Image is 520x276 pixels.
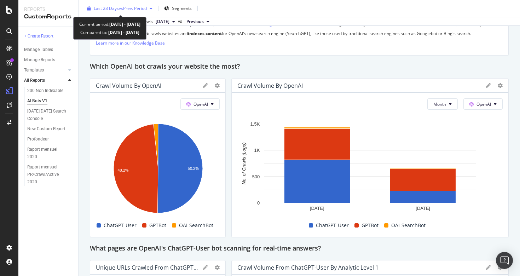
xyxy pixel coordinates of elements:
div: Current period: [79,20,140,28]
text: 50.2% [188,167,199,171]
button: [DATE] [153,17,178,26]
a: [DATE][DATE] Search Console [27,108,73,122]
b: [DATE] - [DATE] [107,29,139,35]
div: Crawl Volume by OpenAI [96,82,161,89]
span: vs [178,18,184,24]
text: No. of Crawls (Logs) [241,143,247,184]
span: Previous [186,18,204,25]
a: + Create Report [24,33,73,40]
a: Manage Tables [24,46,73,53]
div: Crawl Volume from ChatGPT-User by analytic Level 1 [237,264,379,271]
span: OpenAI [476,101,491,107]
div: Manage Reports [24,56,55,64]
a: All Reports [24,77,66,84]
a: New Custom Report [27,125,73,133]
div: AI Bots V1 [27,97,47,105]
strong: indexes content [188,30,222,36]
a: Templates [24,67,66,74]
text: 1.5K [250,121,260,127]
span: vs Prev. Period [119,5,147,11]
a: AI Bots V1 [27,97,73,105]
span: Segments [172,5,192,11]
span: OpenAI [193,101,208,107]
div: Raport mensuel 2020 [27,146,67,161]
div: Crawl Volume by OpenAIMonthOpenAIA chart.ChatGPT-UserGPTBotOAI-SearchBot [231,78,509,237]
text: [DATE] [310,206,324,211]
span: ChatGPT-User [316,221,349,230]
div: Crawl Volume by OpenAI [237,82,303,89]
span: Last 28 Days [94,5,119,11]
button: Last 28 DaysvsPrev. Period [84,3,155,14]
text: 48.2% [117,168,128,172]
a: Profondeur [27,136,73,143]
a: Manage Reports [24,56,73,64]
div: All Reports [24,77,45,84]
a: 200 Non Indexable [27,87,73,94]
svg: A chart. [237,120,503,219]
button: Segments [161,3,195,14]
span: Month [433,101,446,107]
h2: Which OpenAI bot crawls your website the most? [90,61,240,73]
text: 500 [252,174,260,179]
div: + Create Report [24,33,53,40]
button: Previous [184,17,212,26]
div: Templates [24,67,44,74]
p: Finally, the crawls websites and for OpenAI's new search engine (SearchGPT), like those used by t... [96,30,503,36]
h2: What pages are OpenAI's ChatGPT-User bot scanning for real-time answers? [90,243,321,254]
div: Reports [24,6,73,13]
a: Learn more in our Knowledge Base [96,40,165,46]
div: Profondeur [27,136,49,143]
div: Compared to: [80,28,139,36]
a: Raport mensuel 2020 [27,146,73,161]
span: OAI-SearchBot [179,221,213,230]
a: Raport mensuel PR/Crawl/Active 2020 [27,163,73,186]
div: Open Intercom Messenger [496,252,513,269]
div: CustomReports [24,13,73,21]
span: OAI-SearchBot [391,221,426,230]
button: Month [427,98,458,110]
a: Retrieval Augmented Generation (RAG) [246,21,323,27]
b: [DATE] - [DATE] [109,21,140,27]
button: OpenAI [180,98,220,110]
span: GPTBot [362,221,379,230]
span: GPTBot [149,221,166,230]
span: 2025 Aug. 31st [156,18,169,25]
button: OpenAI [463,98,503,110]
div: Black Friday Search Console [27,108,68,122]
div: Raport mensuel PR/Crawl/Active 2020 [27,163,69,186]
div: What pages are OpenAI's ChatGPT-User bot scanning for real-time answers? [90,243,509,254]
div: Crawl Volume by OpenAIOpenAIA chart.ChatGPT-UserGPTBotOAI-SearchBot [90,78,226,237]
svg: A chart. [96,120,220,219]
text: 1K [254,148,260,153]
text: [DATE] [416,206,430,211]
div: New Custom Report [27,125,65,133]
div: Manage Tables [24,46,53,53]
div: Unique URLs Crawled from ChatGPT-User [96,264,199,271]
text: 0 [257,200,260,206]
div: Which OpenAI bot crawls your website the most? [90,61,509,73]
div: 200 Non Indexable [27,87,63,94]
span: ChatGPT-User [104,221,137,230]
